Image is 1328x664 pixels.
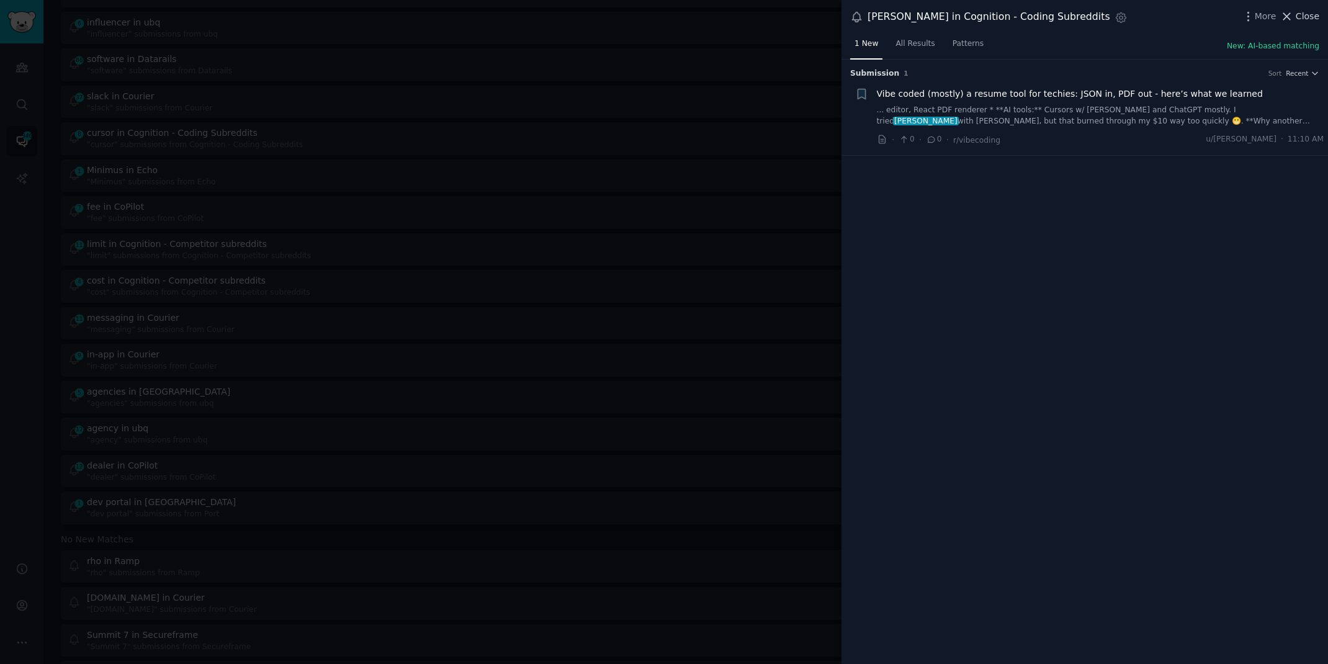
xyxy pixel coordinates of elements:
span: 0 [899,134,914,145]
span: u/[PERSON_NAME] [1206,134,1276,145]
span: Recent [1286,69,1308,78]
button: New: AI-based matching [1227,41,1319,52]
span: r/vibecoding [953,136,1000,145]
button: More [1242,10,1276,23]
span: · [1281,134,1283,145]
a: Patterns [948,34,988,60]
a: 1 New [850,34,882,60]
span: 1 New [855,38,878,50]
span: Patterns [953,38,984,50]
button: Recent [1286,69,1319,78]
span: · [919,133,922,146]
div: [PERSON_NAME] in Cognition - Coding Subreddits [868,9,1110,25]
span: · [946,133,949,146]
a: Vibe coded (mostly) a resume tool for techies: JSON in, PDF out - here’s what we learned [877,87,1263,101]
span: More [1255,10,1276,23]
a: All Results [891,34,939,60]
a: ... editor, React PDF renderer * **AI tools:** Cursors w/ [PERSON_NAME] and ChatGPT mostly. I tri... [877,105,1324,127]
div: Sort [1268,69,1282,78]
button: Close [1280,10,1319,23]
span: 1 [904,70,908,77]
span: · [892,133,894,146]
span: 0 [926,134,941,145]
span: Close [1296,10,1319,23]
span: 11:10 AM [1288,134,1324,145]
span: All Results [895,38,935,50]
span: [PERSON_NAME] [893,117,958,125]
span: Submission [850,68,899,79]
